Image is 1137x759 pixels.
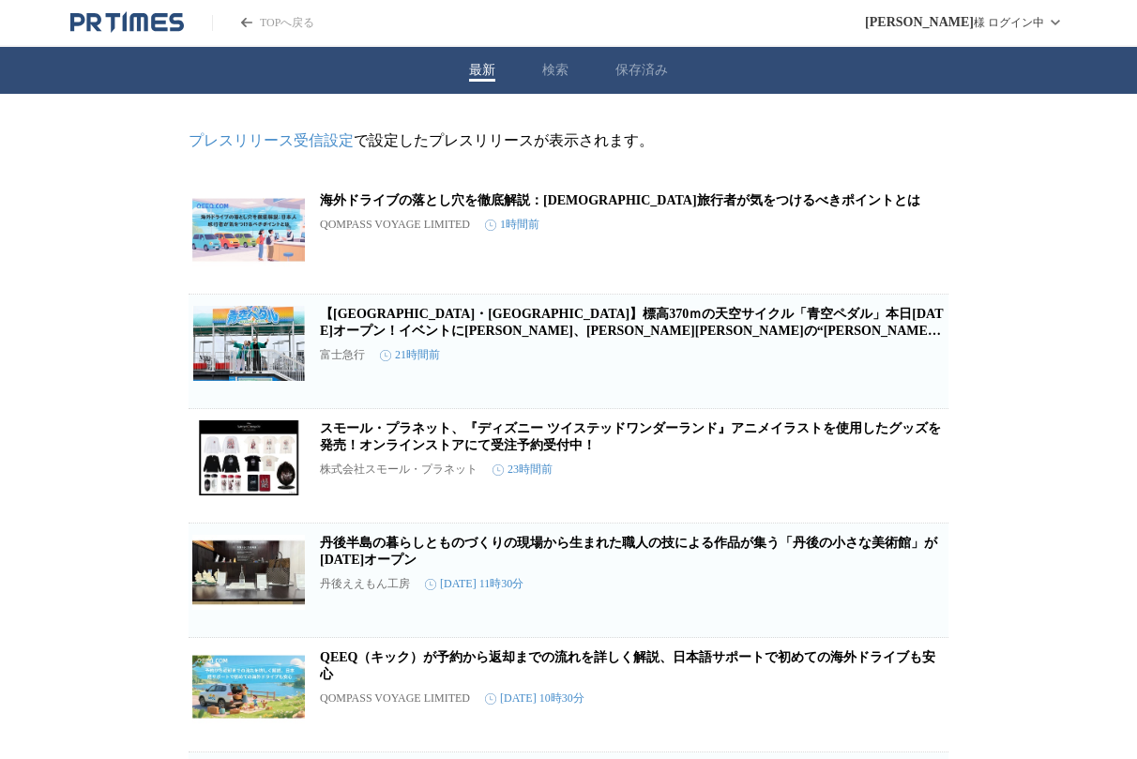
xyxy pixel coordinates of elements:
[485,691,584,706] time: [DATE] 10時30分
[485,217,539,233] time: 1時間前
[469,62,495,79] button: 最新
[425,576,523,592] time: [DATE] 11時30分
[192,649,305,724] img: QEEQ（キック）が予約から返却までの流れを詳しく解説、日本語サポートで初めての海外ドライブも安心
[320,218,470,232] p: QOMPASS VOYAGE LIMITED
[320,576,410,592] p: 丹後ええもん工房
[542,62,568,79] button: 検索
[320,347,365,363] p: 富士急行
[192,420,305,495] img: スモール・プラネット、『ディズニー ツイステッドワンダーランド』アニメイラストを使用したグッズを発売！オンラインストアにて受注予約受付中！
[189,131,948,151] p: で設定したプレスリリースが表示されます。
[70,11,184,34] a: PR TIMESのトップページはこちら
[320,462,478,478] p: 株式会社スモール・プラネット
[212,15,314,31] a: PR TIMESのトップページはこちら
[380,347,440,363] time: 21時間前
[320,421,941,452] a: スモール・プラネット、『ディズニー ツイステッドワンダーランド』アニメイラストを使用したグッズを発売！オンラインストアにて受注予約受付中！
[493,462,553,478] time: 23時間前
[615,62,668,79] button: 保存済み
[192,306,305,381] img: 【神奈川県・さがみ湖MORI MORI】標高370ｍの天空サイクル「青空ペダル」本日9月13日(土)オープン！イベントに高尾颯斗さん、高尾楓弥さんの“高尾兄弟”が登場
[192,535,305,610] img: 丹後半島の暮らしとものづくりの現場から生まれた職人の技による作品が集う「丹後の小さな美術館」が９月13日（土）オープン
[189,132,354,148] a: プレスリリース受信設定
[320,650,935,681] a: QEEQ（キック）が予約から返却までの流れを詳しく解説、日本語サポートで初めての海外ドライブも安心
[320,307,943,355] a: 【[GEOGRAPHIC_DATA]・[GEOGRAPHIC_DATA]】標高370ｍの天空サイクル「青空ペダル」本日[DATE]オープン！イベントに[PERSON_NAME]、[PERSON_...
[320,691,470,706] p: QOMPASS VOYAGE LIMITED
[320,193,920,207] a: 海外ドライブの落とし穴を徹底解説：[DEMOGRAPHIC_DATA]旅行者が気をつけるべきポイントとは
[865,15,974,30] span: [PERSON_NAME]
[320,536,937,567] a: 丹後半島の暮らしとものづくりの現場から生まれた職人の技による作品が集う「丹後の小さな美術館」が[DATE]オープン
[192,192,305,267] img: 海外ドライブの落とし穴を徹底解説：日本人旅行者が気をつけるべきポイントとは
